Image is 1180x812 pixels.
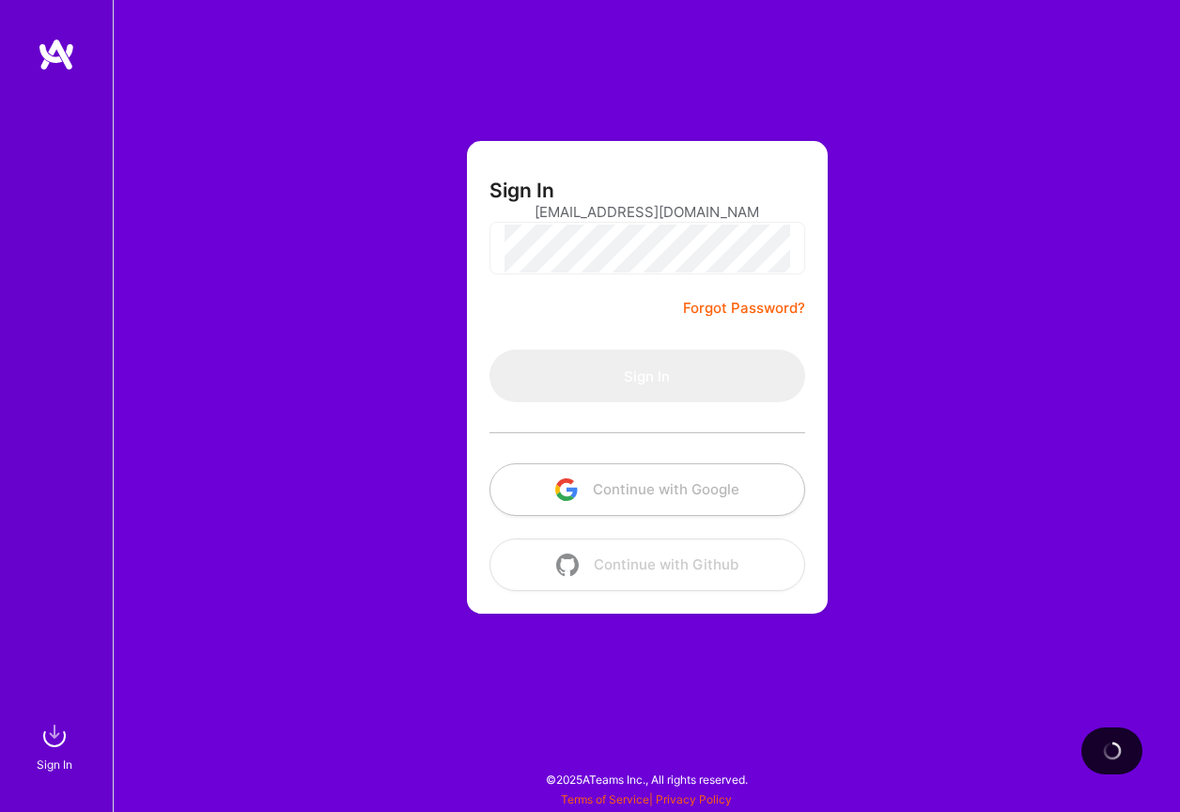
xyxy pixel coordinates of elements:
[38,38,75,71] img: logo
[683,297,805,320] a: Forgot Password?
[656,792,732,806] a: Privacy Policy
[489,350,805,402] button: Sign In
[561,792,732,806] span: |
[489,463,805,516] button: Continue with Google
[1103,742,1122,760] img: loading
[39,717,73,774] a: sign inSign In
[36,717,73,755] img: sign in
[37,755,72,774] div: Sign In
[113,756,1180,803] div: © 2025 ATeams Inc., All rights reserved.
[561,792,649,806] a: Terms of Service
[555,478,578,501] img: icon
[556,554,579,576] img: icon
[489,179,554,202] h3: Sign In
[489,539,805,591] button: Continue with Github
[535,188,760,236] input: Email...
